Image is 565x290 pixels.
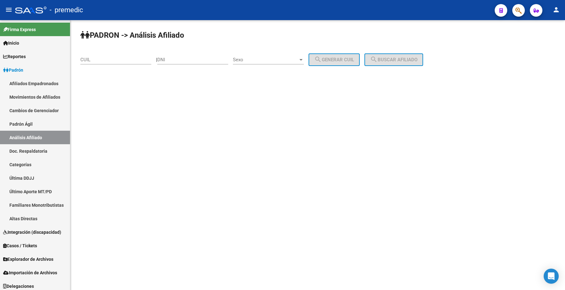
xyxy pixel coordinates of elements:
[3,67,23,74] span: Padrón
[370,57,417,63] span: Buscar afiliado
[3,26,36,33] span: Firma Express
[314,57,354,63] span: Generar CUIL
[5,6,13,14] mat-icon: menu
[3,283,34,290] span: Delegaciones
[370,56,378,63] mat-icon: search
[156,57,364,63] div: |
[3,229,61,236] span: Integración (discapacidad)
[364,53,423,66] button: Buscar afiliado
[3,256,53,263] span: Explorador de Archivos
[544,269,559,284] div: Open Intercom Messenger
[552,6,560,14] mat-icon: person
[309,53,360,66] button: Generar CUIL
[3,53,26,60] span: Reportes
[3,269,57,276] span: Importación de Archivos
[80,31,184,40] strong: PADRON -> Análisis Afiliado
[50,3,83,17] span: - premedic
[3,242,37,249] span: Casos / Tickets
[314,56,322,63] mat-icon: search
[3,40,19,47] span: Inicio
[233,57,298,63] span: Sexo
